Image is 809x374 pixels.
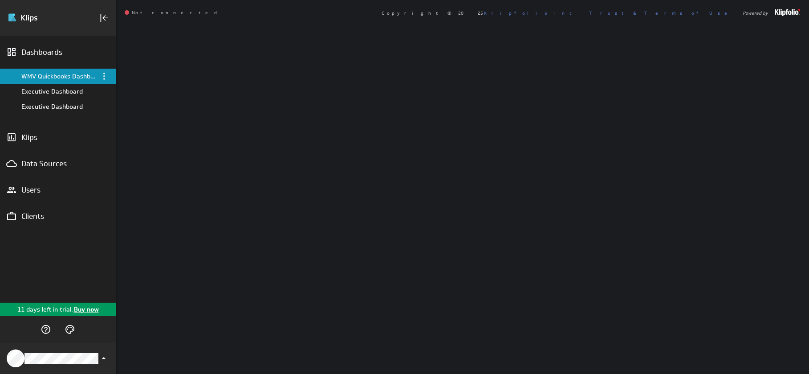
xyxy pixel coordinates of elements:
[21,103,96,111] div: Executive Dashboard
[21,185,94,195] div: Users
[62,322,77,337] div: Themes
[125,10,224,16] span: Not connected.
[97,10,112,25] div: Collapse
[21,47,94,57] div: Dashboards
[484,10,580,16] a: Klipfolio Inc.
[21,159,94,169] div: Data Sources
[8,11,70,25] img: Klipfolio klips logo
[8,11,70,25] div: Go to Dashboards
[21,87,96,95] div: Executive Dashboard
[743,11,768,15] span: Powered by
[99,71,110,82] div: Menu
[17,305,73,314] p: 11 days left in trial.
[65,324,75,335] svg: Themes
[21,132,94,142] div: Klips
[98,70,110,82] div: Menu
[21,211,94,221] div: Clients
[38,322,53,337] div: Help
[99,71,110,82] div: Dashboard menu
[21,72,96,80] div: WMV Quickbooks Dashboard
[589,10,733,16] a: Trust & Terms of Use
[775,9,800,16] img: logo-footer.png
[382,11,580,15] span: Copyright © 2025
[73,305,99,314] p: Buy now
